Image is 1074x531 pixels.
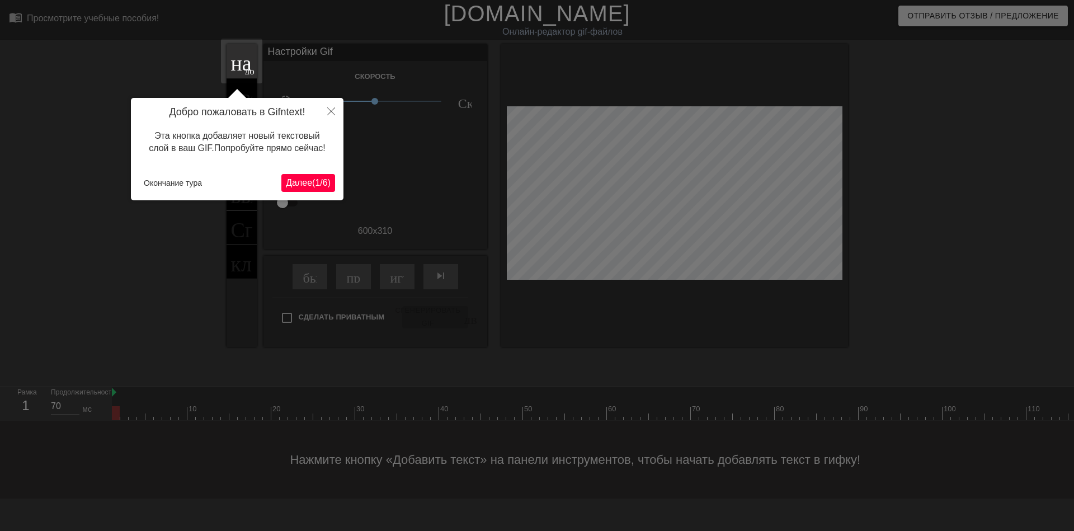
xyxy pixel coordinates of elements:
ya-tr-span: Добро пожаловать в Gifntext! [169,106,305,118]
button: Закрыть [319,98,343,124]
button: Окончание тура [139,175,206,191]
ya-tr-span: / [320,178,322,187]
h4: Добро пожаловать в Gifntext! [139,106,335,119]
ya-tr-span: Попробуйте прямо сейчас! [214,143,326,153]
ya-tr-span: Далее [286,178,312,187]
button: Далее [281,174,335,192]
ya-tr-span: Окончание тура [144,178,202,187]
ya-tr-span: ( [312,178,315,187]
ya-tr-span: 1 [315,178,320,187]
ya-tr-span: ) [328,178,331,187]
ya-tr-span: 6 [323,178,328,187]
ya-tr-span: Эта кнопка добавляет новый текстовый слой в ваш GIF. [149,131,320,153]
